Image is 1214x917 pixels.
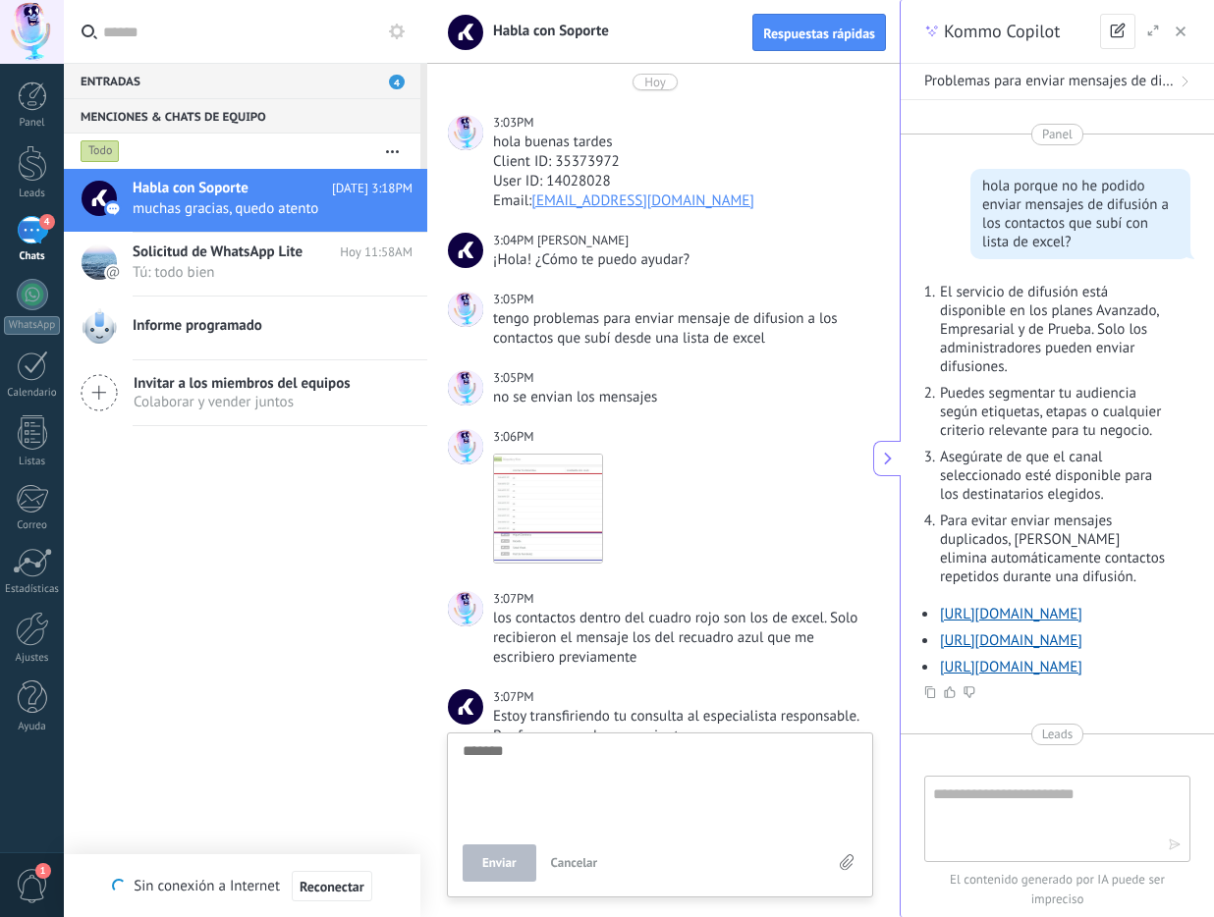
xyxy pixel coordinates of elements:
div: WhatsApp [4,316,60,335]
span: Colaborar y vender juntos [134,393,351,411]
div: User ID: 14028028 [493,172,869,191]
div: 3:05PM [493,368,537,388]
div: Client ID: 35373972 [493,152,869,172]
div: Sin conexión a Internet [112,870,371,902]
span: El contenido generado por IA puede ser impreciso [924,870,1190,909]
button: Enviar [463,844,536,882]
div: Correo [4,519,61,532]
span: Habla con Soporte [481,22,609,40]
span: Tú: todo bien [133,263,375,282]
button: Problemas para enviar mensajes de difusión a contactos importados [901,64,1214,100]
span: Erick Maldonado [448,429,483,464]
div: 3:07PM [493,589,537,609]
span: Hoy 11:58AM [340,243,413,262]
span: Habla con Soporte [448,689,483,725]
span: Problemas para enviar mensajes de difusión a contactos importados [924,72,1175,91]
div: tengo problemas para enviar mensaje de difusion a los contactos que subí desde una lista de excel [493,309,869,349]
span: Enviar [482,856,517,870]
button: Más [371,134,414,169]
span: Erick Maldonado [448,370,483,405]
div: Menciones & Chats de equipo [64,98,420,134]
div: Ajustes [4,652,61,665]
div: Ayuda [4,721,61,733]
div: Estadísticas [4,583,61,596]
span: Informe programado [133,316,262,336]
div: Estoy transfiriendo tu consulta al especialista responsable. Por favor aguarda unos minutos. [493,707,869,746]
div: Email: [493,191,869,211]
p: Puedes segmentar tu audiencia según etiquetas, etapas o cualquier criterio relevante para tu nego... [940,384,1167,440]
span: Nicole A. [537,232,629,248]
span: Leads [1042,725,1073,744]
a: Informe programado [64,297,427,359]
a: [EMAIL_ADDRESS][DOMAIN_NAME] [531,191,754,210]
span: Panel [1042,125,1073,144]
div: 3:03PM [493,113,537,133]
div: los contactos dentro del cuadro rojo son los de excel. Solo recibieron el mensaje los del recuadr... [493,609,869,668]
span: Habla con Soporte [133,179,248,198]
div: 3:04PM [493,231,537,250]
div: hola buenas tardes [493,133,869,152]
div: 3:05PM [493,290,537,309]
div: no se envian los mensajes [493,388,869,407]
p: Para evitar enviar mensajes duplicados, [PERSON_NAME] elimina automáticamente contactos repetidos... [940,512,1167,586]
a: [URL][DOMAIN_NAME] [940,605,1082,623]
span: Erick Maldonado [448,591,483,626]
div: Entradas [64,63,420,98]
span: Invitar a los miembros del equipos [134,374,351,393]
button: Reconectar [292,871,372,902]
div: Listas [4,456,61,468]
span: [DATE] 3:18PM [332,179,413,198]
span: muchas gracias, quedo atento [133,199,375,218]
span: 4 [39,214,55,230]
div: Calendario [4,387,61,400]
p: El servicio de difusión está disponible en los planes Avanzado, Empresarial y de Prueba. Solo los... [940,283,1167,376]
div: 3:07PM [493,687,537,707]
span: 4 [389,75,405,89]
div: ¡Hola! ¿Cómo te puedo ayudar? [493,250,869,270]
div: Panel [4,117,61,130]
a: [URL][DOMAIN_NAME] [940,658,1082,676]
button: Respuestas rápidas [752,14,886,51]
span: 1 [35,863,51,879]
a: Habla con Soporte [DATE] 3:18PM muchas gracias, quedo atento [64,169,427,232]
div: Leads [4,188,61,200]
img: bd56ba57-def1-41e8-9015-66d823df81fd [494,455,602,563]
span: Erick Maldonado [448,115,483,150]
span: Nicole A. [448,233,483,268]
a: [URL][DOMAIN_NAME] [940,631,1082,650]
a: Solicitud de WhatsApp Lite Hoy 11:58AM Tú: todo bien [64,233,427,296]
button: Cancelar [543,844,606,882]
div: 3:06PM [493,427,537,447]
span: Kommo Copilot [944,20,1060,43]
span: Reconectar [300,880,364,893]
p: Asegúrate de que el canal seleccionado esté disponible para los destinatarios elegidos. [940,448,1167,504]
div: hola porque no he podido enviar mensajes de difusión a los contactos que subí con lista de excel? [982,177,1179,251]
div: Todo [81,139,120,163]
span: Erick Maldonado [448,292,483,327]
span: Solicitud de WhatsApp Lite [133,243,303,262]
div: Hoy [644,74,666,90]
span: Cancelar [551,854,598,871]
div: Chats [4,250,61,263]
span: Respuestas rápidas [763,27,875,40]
